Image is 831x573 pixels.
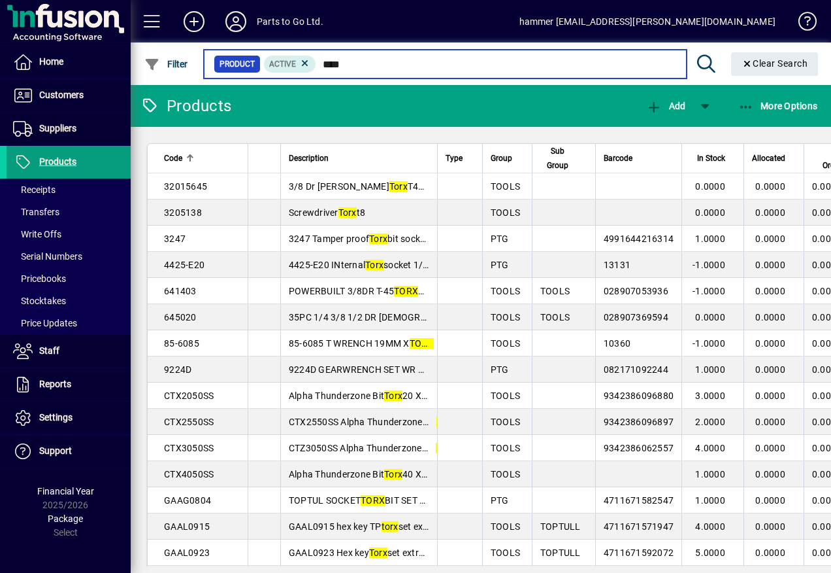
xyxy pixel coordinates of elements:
span: In Stock [697,151,725,165]
span: 4991644216314 [604,234,674,244]
div: Type [446,151,474,165]
span: 0.0000 [755,181,785,192]
span: 1.0000 [695,469,725,479]
span: CTX4050SS [164,469,214,479]
em: Torx [384,469,402,479]
span: GAAG0804 [164,495,211,506]
span: Products [39,156,76,167]
a: Suppliers [7,113,131,145]
em: TORX [394,286,418,296]
div: Sub Group [540,144,587,173]
span: 0.0000 [755,286,785,296]
span: TOOLS [491,338,520,349]
em: Torx [365,260,383,270]
span: PTG [491,260,509,270]
span: 32015645 [164,181,207,192]
em: Torx [436,443,454,453]
span: Description [289,151,329,165]
span: TOOLS [540,286,570,296]
div: In Stock [690,151,737,165]
span: TOPTUL SOCKET BIT SET 3/8DR ON RAIL 8PC T15-T50 [289,495,542,506]
span: 0.0000 [755,495,785,506]
em: Torx [338,207,357,218]
span: TOOLS [491,547,520,558]
span: -1.0000 [692,260,725,270]
span: PTG [491,495,509,506]
span: 641403 [164,286,197,296]
span: TOPTULL [540,547,581,558]
span: 4425-E20 [164,260,204,270]
span: TOOLS [491,391,520,401]
span: 9342386096897 [604,417,674,427]
span: POWERBUILT 3/8DR T-45 BIT SOCKET [289,286,470,296]
span: 0.0000 [755,207,785,218]
span: Code [164,151,182,165]
span: 10360 [604,338,630,349]
span: 0.0000 [755,364,785,375]
span: Group [491,151,512,165]
button: Clear [731,52,819,76]
div: Code [164,151,240,165]
span: -1.0000 [692,286,725,296]
span: Customers [39,90,84,100]
a: Receipts [7,179,131,201]
span: Transfers [13,207,59,217]
span: Reports [39,379,71,389]
span: Sub Group [540,144,576,173]
span: 4.0000 [695,521,725,532]
a: Settings [7,402,131,434]
span: 1.0000 [695,495,725,506]
span: Type [446,151,463,165]
span: Write Offs [13,229,61,239]
a: Stocktakes [7,290,131,312]
button: More Options [735,94,821,118]
a: Home [7,46,131,78]
span: 4711671582547 [604,495,674,506]
span: 0.0000 [755,417,785,427]
span: TOOLS [491,207,520,218]
em: TORX [410,338,434,349]
span: 1.0000 [695,234,725,244]
span: Home [39,56,63,67]
em: Torx [389,181,408,192]
span: CTX2050SS [164,391,214,401]
span: 3/8 Dr [PERSON_NAME] T45 52mm [289,181,453,192]
span: 645020 [164,312,197,322]
span: Receipts [13,184,56,195]
em: Torx [369,234,387,244]
a: Pricebooks [7,268,131,290]
span: 0.0000 [695,312,725,322]
span: Pricebooks [13,273,66,284]
span: 13131 [604,260,630,270]
span: CTX2550SS Alpha Thunderzone Bit 25 x 50mm Carded [289,417,534,427]
span: 1.0000 [695,364,725,375]
a: Staff [7,335,131,368]
span: 3247 Tamper proof bit socket set 4pc 3/8in Dr TH27-TH50 [289,234,548,244]
span: Staff [39,345,59,356]
button: Filter [141,52,191,76]
span: GAAL0915 [164,521,210,532]
em: Torx [436,417,455,427]
span: Serial Numbers [13,251,82,262]
div: Products [140,95,231,116]
span: 4711671571947 [604,521,674,532]
span: 0.0000 [755,312,785,322]
span: Product [220,58,255,71]
span: 85-6085 [164,338,199,349]
span: TOOLS [491,521,520,532]
span: CTX2550SS [164,417,214,427]
span: 35PC 1/4 3/8 1/2 DR [DEMOGRAPHIC_DATA] & [DEMOGRAPHIC_DATA] SOCKET [289,312,645,322]
span: 028907053936 [604,286,668,296]
span: 3205138 [164,207,202,218]
div: hammer [EMAIL_ADDRESS][PERSON_NAME][DOMAIN_NAME] [519,11,775,32]
div: Allocated [752,151,797,165]
span: 9224D GEARWRENCH SET WR RAT DBL BX E 4PC [289,364,518,375]
div: Parts to Go Ltd. [257,11,323,32]
span: 3.0000 [695,391,725,401]
span: 4425-E20 INternal socket 1/2in Dr. E20 [289,260,468,270]
a: Knowledge Base [789,3,815,45]
span: 0.0000 [755,338,785,349]
span: 85-6085 T WRENCH 19MM X [289,338,434,349]
span: TOOLS [491,181,520,192]
a: Transfers [7,201,131,223]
